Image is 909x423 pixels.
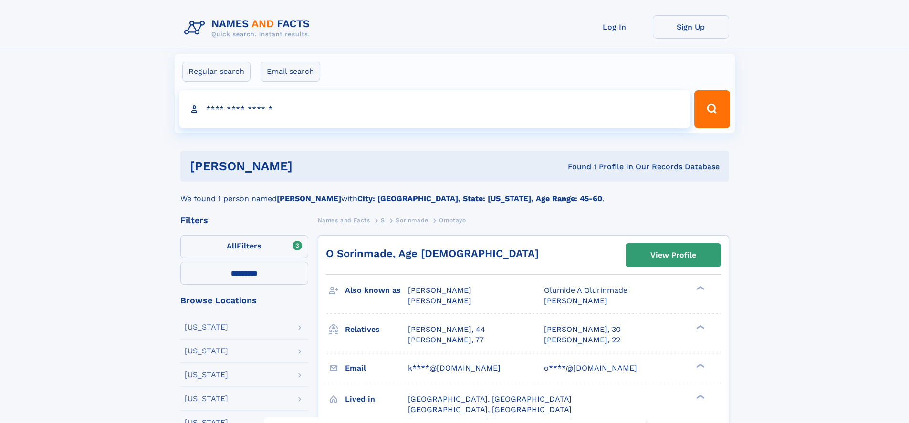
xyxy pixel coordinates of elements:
[180,182,729,205] div: We found 1 person named with .
[180,15,318,41] img: Logo Names and Facts
[408,296,471,305] span: [PERSON_NAME]
[408,405,572,414] span: [GEOGRAPHIC_DATA], [GEOGRAPHIC_DATA]
[576,15,653,39] a: Log In
[653,15,729,39] a: Sign Up
[326,248,539,259] a: O Sorinmade, Age [DEMOGRAPHIC_DATA]
[190,160,430,172] h1: [PERSON_NAME]
[345,321,408,338] h3: Relatives
[345,391,408,407] h3: Lived in
[182,62,251,82] label: Regular search
[396,217,428,224] span: Sorinmade
[185,323,228,331] div: [US_STATE]
[345,282,408,299] h3: Also known as
[694,393,705,400] div: ❯
[408,286,471,295] span: [PERSON_NAME]
[180,296,308,305] div: Browse Locations
[408,394,572,403] span: [GEOGRAPHIC_DATA], [GEOGRAPHIC_DATA]
[694,324,705,330] div: ❯
[180,216,308,225] div: Filters
[650,244,696,266] div: View Profile
[694,285,705,291] div: ❯
[439,217,466,224] span: Omotayo
[544,296,607,305] span: [PERSON_NAME]
[408,324,485,335] a: [PERSON_NAME], 44
[318,214,370,226] a: Names and Facts
[694,90,730,128] button: Search Button
[185,371,228,379] div: [US_STATE]
[277,194,341,203] b: [PERSON_NAME]
[261,62,320,82] label: Email search
[544,335,620,345] a: [PERSON_NAME], 22
[381,214,385,226] a: S
[544,324,621,335] a: [PERSON_NAME], 30
[180,235,308,258] label: Filters
[381,217,385,224] span: S
[430,162,720,172] div: Found 1 Profile In Our Records Database
[185,347,228,355] div: [US_STATE]
[227,241,237,250] span: All
[185,395,228,402] div: [US_STATE]
[626,244,721,267] a: View Profile
[694,362,705,369] div: ❯
[357,194,602,203] b: City: [GEOGRAPHIC_DATA], State: [US_STATE], Age Range: 45-60
[408,335,484,345] a: [PERSON_NAME], 77
[396,214,428,226] a: Sorinmade
[345,360,408,376] h3: Email
[179,90,690,128] input: search input
[544,286,627,295] span: Olumide A Olurinmade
